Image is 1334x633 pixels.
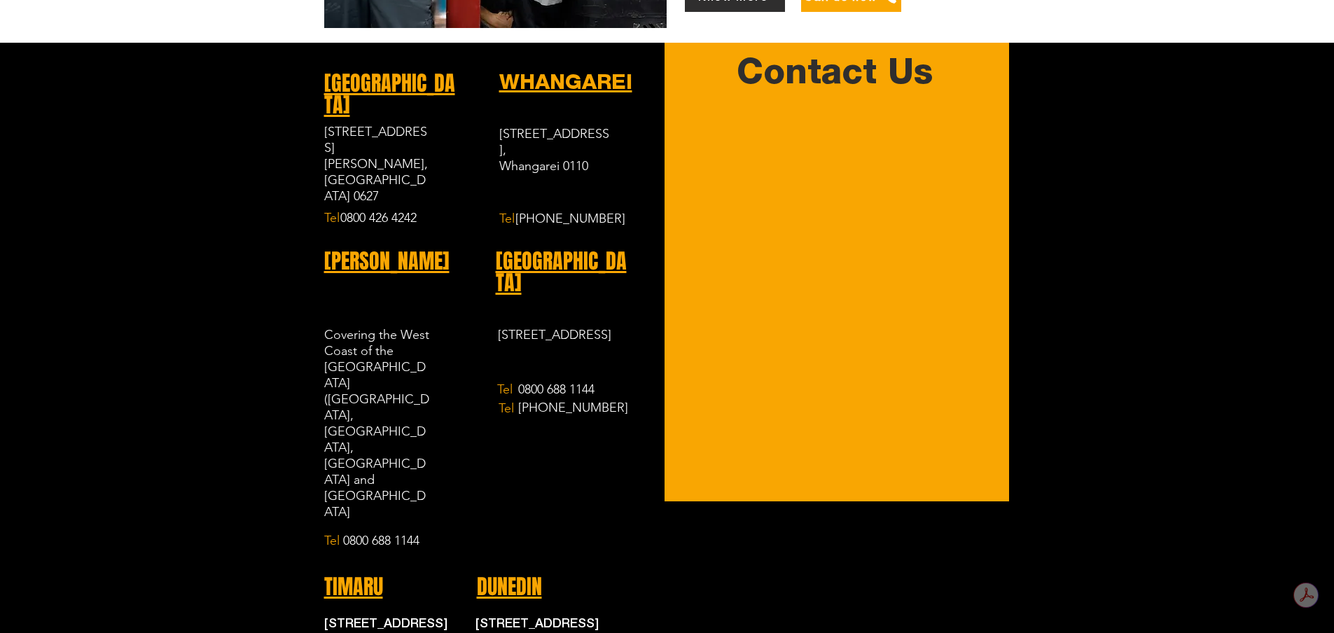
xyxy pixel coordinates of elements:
[340,210,417,225] span: 0800 426 4242
[324,246,450,277] span: [PERSON_NAME]
[324,249,450,274] a: [PERSON_NAME]
[681,52,989,90] h2: Contact Us
[503,142,506,158] span: ,
[475,618,599,629] span: [STREET_ADDRESS]
[518,403,628,414] a: [PHONE_NUMBER]
[340,213,417,224] a: 0800 426 4242
[499,158,588,174] span: Whangarei 0110
[324,533,340,548] span: Tel
[518,400,628,415] span: [PHONE_NUMBER]
[343,536,419,547] a: 0800 688 1144
[687,124,989,583] iframe: Embedded Content
[477,571,542,602] span: DUNEDIN
[499,126,609,158] span: [STREET_ADDRESS]
[515,214,625,225] a: [PHONE_NUMBER]
[324,172,426,204] span: [GEOGRAPHIC_DATA] 0627
[518,384,595,396] a: 0800 688 1144
[499,69,632,94] a: WHANGAREI
[499,401,514,416] span: Tel
[515,211,625,226] span: [PHONE_NUMBER]
[497,382,513,397] span: Tel
[324,68,455,120] span: [GEOGRAPHIC_DATA]
[496,246,627,298] span: [GEOGRAPHIC_DATA]
[324,124,428,172] span: [STREET_ADDRESS][PERSON_NAME],
[499,211,515,226] span: Tel
[498,327,611,342] span: [STREET_ADDRESS]
[324,71,455,118] a: [GEOGRAPHIC_DATA]
[324,327,429,520] span: Covering the West Coast of the [GEOGRAPHIC_DATA] ([GEOGRAPHIC_DATA], [GEOGRAPHIC_DATA], [GEOGRAPH...
[324,575,383,600] a: TIMARU
[324,210,340,225] span: Tel
[518,382,595,397] span: 0800 688 1144
[496,249,627,296] a: [GEOGRAPHIC_DATA]
[343,533,419,548] span: 0800 688 1144
[324,571,383,602] span: TIMARU
[477,575,542,600] a: DUNEDIN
